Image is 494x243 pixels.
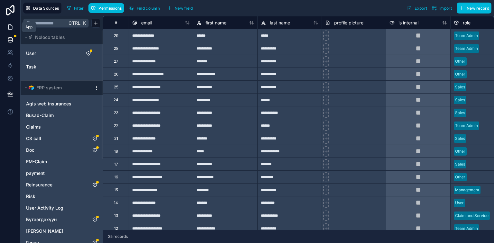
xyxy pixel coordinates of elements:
div: User [23,48,100,59]
div: Agis web insurances [23,99,100,109]
span: profile picture [334,20,363,26]
div: 15 [114,187,118,193]
div: User Activity Log [23,203,100,213]
div: Sales [455,136,465,141]
a: CS call [26,135,85,142]
div: CS call [23,133,100,144]
div: Гадагшаа хандалт [23,226,100,236]
div: Other [455,148,465,154]
a: Claims [26,124,85,130]
div: 28 [114,46,118,51]
div: 21 [114,136,118,141]
span: Data Sources [33,6,59,11]
span: User [26,50,36,57]
a: New record [454,3,491,14]
a: payment [26,170,85,176]
div: 17 [114,162,118,167]
button: Data Sources [23,3,61,14]
div: Sales [455,84,465,90]
div: Busad-Claim [23,110,100,121]
button: New field [165,3,195,13]
a: Agis web insurances [26,101,85,107]
div: 27 [114,59,118,64]
div: 23 [114,110,118,115]
span: [PERSON_NAME] [26,228,63,234]
span: Task [26,64,36,70]
a: Reinsurance [26,182,85,188]
div: 13 [114,213,118,218]
div: Sales [455,161,465,167]
span: ERP system [36,85,62,91]
span: User Activity Log [26,205,63,211]
button: Airtable LogoERP system [23,83,91,92]
div: Other [455,71,465,77]
div: Doc [23,145,100,155]
span: Agis web insurances [26,101,71,107]
div: User [455,200,464,206]
span: is internal [398,20,418,26]
span: EM-Claim [26,158,47,165]
div: Claims [23,122,100,132]
div: Risk [23,191,100,202]
div: Claim and Service [455,213,489,219]
a: EM-Claim [26,158,85,165]
div: Team Admin [455,226,478,231]
span: Risk [26,193,35,200]
span: K [82,21,87,25]
div: 29 [114,33,118,38]
span: Import [439,6,452,11]
span: Reinsurance [26,182,52,188]
div: Team Admin [455,33,478,39]
span: Permissions [98,6,122,11]
span: first name [206,20,226,26]
div: Бүтээгдэхүүн [23,214,100,225]
span: Filter [74,6,84,11]
div: 16 [114,175,118,180]
div: payment [23,168,100,178]
span: 25 records [108,234,128,239]
div: Other [455,59,465,64]
div: Team Admin [455,123,478,129]
a: [PERSON_NAME] [26,228,85,234]
div: Management [455,187,479,193]
button: Filter [64,3,86,13]
div: 24 [114,97,118,103]
a: Permissions [88,3,126,13]
button: Find column [127,3,162,13]
a: Task [26,64,78,70]
span: CS call [26,135,41,142]
div: Reinsurance [23,180,100,190]
span: New record [467,6,489,11]
div: 25 [114,85,118,90]
span: role [463,20,471,26]
div: # [108,20,124,25]
span: Doc [26,147,34,153]
span: Ctrl [68,19,81,27]
span: Бүтээгдэхүүн [26,216,57,223]
div: 26 [114,72,118,77]
span: payment [26,170,45,176]
span: Find column [137,6,160,11]
button: New record [457,3,491,14]
div: Other [455,174,465,180]
div: EM-Claim [23,157,100,167]
div: Task [23,62,100,72]
span: Busad-Claim [26,112,54,119]
button: Permissions [88,3,124,13]
div: 14 [114,200,118,205]
a: Busad-Claim [26,112,85,119]
div: 22 [114,123,118,128]
span: Noloco tables [35,34,65,40]
div: Sales [455,110,465,116]
div: 12 [114,226,118,231]
span: Claims [26,124,41,130]
a: Doc [26,147,85,153]
span: Export [415,6,427,11]
a: Risk [26,193,85,200]
span: email [141,20,152,26]
span: New field [175,6,193,11]
span: last name [270,20,290,26]
a: User Activity Log [26,205,85,211]
img: Airtable Logo [29,85,34,90]
button: Import [429,3,454,14]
